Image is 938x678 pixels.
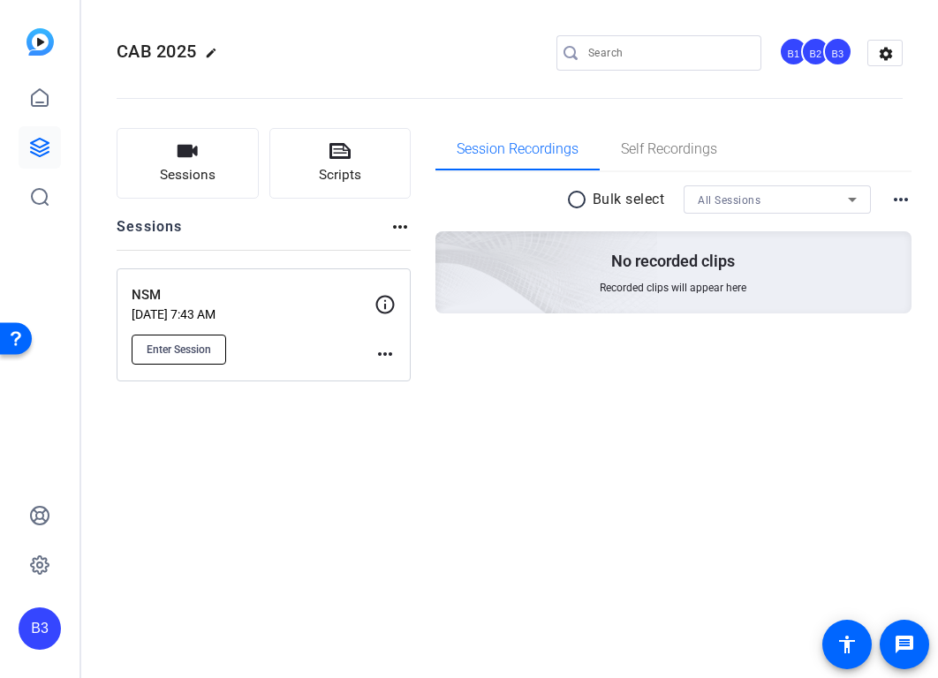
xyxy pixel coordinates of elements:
input: Search [588,42,747,64]
span: All Sessions [698,194,760,207]
ngx-avatar: BTK 1 [779,37,810,68]
span: CAB 2025 [117,41,196,62]
div: B1 [779,37,808,66]
mat-icon: accessibility [836,634,858,655]
mat-icon: more_horiz [390,216,411,237]
button: Enter Session [132,335,226,365]
span: Session Recordings [457,142,579,156]
span: Scripts [319,165,361,185]
mat-icon: settings [868,41,904,67]
mat-icon: more_horiz [890,189,912,210]
div: B3 [19,607,61,650]
mat-icon: edit [205,47,226,68]
span: Recorded clips will appear here [600,281,746,295]
ngx-avatar: BTK 3 [823,37,854,68]
img: blue-gradient.svg [26,28,54,56]
p: Bulk select [593,189,665,210]
mat-icon: radio_button_unchecked [566,189,593,210]
img: embarkstudio-empty-session.png [238,56,659,440]
p: No recorded clips [611,251,735,272]
button: Scripts [269,128,412,199]
span: Sessions [160,165,216,185]
span: Self Recordings [621,142,717,156]
button: Sessions [117,128,259,199]
div: B2 [801,37,830,66]
ngx-avatar: BTK 2 [801,37,832,68]
mat-icon: more_horiz [374,343,396,365]
p: NSM [132,285,374,305]
p: [DATE] 7:43 AM [132,307,374,321]
mat-icon: message [894,634,915,655]
div: B3 [823,37,852,66]
span: Enter Session [147,343,211,357]
h2: Sessions [117,216,183,250]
